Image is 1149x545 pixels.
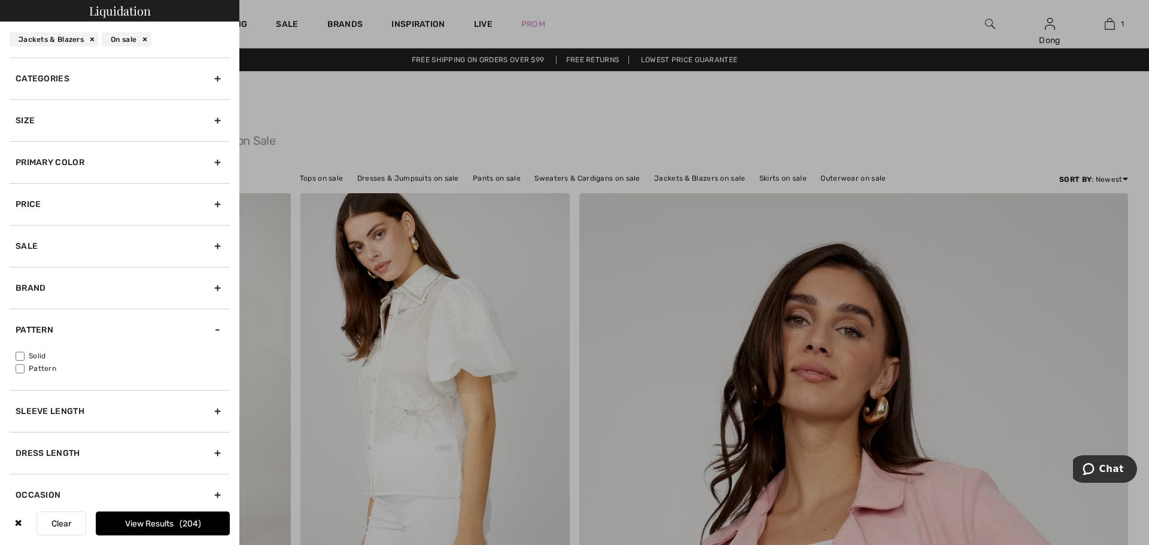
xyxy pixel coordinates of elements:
label: Solid [16,351,230,361]
div: Size [10,99,230,141]
div: Pattern [10,309,230,351]
div: Dress Length [10,432,230,474]
div: Price [10,183,230,225]
div: Brand [10,267,230,309]
div: ✖ [10,511,27,535]
input: Pattern [16,364,25,373]
label: Pattern [16,363,230,374]
iframe: Opens a widget where you can chat to one of our agents [1073,455,1137,485]
div: Sleeve length [10,390,230,432]
button: View Results204 [96,511,230,535]
div: Categories [10,57,230,99]
div: Sale [10,225,230,267]
input: Solid [16,352,25,361]
div: Jackets & Blazers [10,32,99,47]
button: Clear [37,511,86,535]
span: 204 [180,519,201,529]
div: Occasion [10,474,230,516]
div: On sale [102,32,151,47]
div: Primary Color [10,141,230,183]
